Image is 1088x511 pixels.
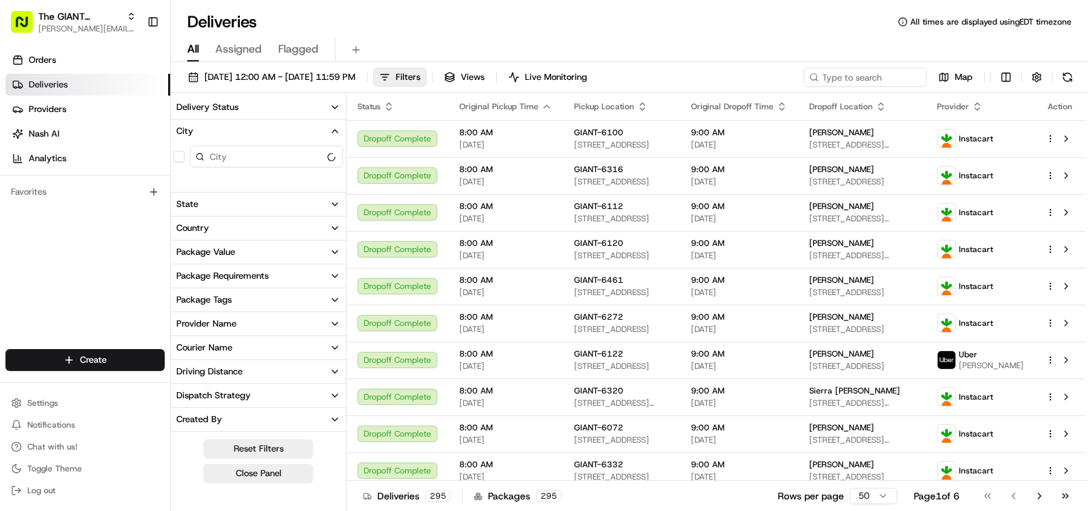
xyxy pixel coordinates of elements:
[959,207,993,218] span: Instacart
[809,213,915,224] span: [STREET_ADDRESS][PERSON_NAME]
[176,342,232,354] div: Courier Name
[691,459,787,470] span: 9:00 AM
[38,10,121,23] button: The GIANT Company
[910,16,1072,27] span: All times are displayed using EDT timezone
[574,238,623,249] span: GIANT-6120
[176,413,222,426] div: Created By
[171,312,346,335] button: Provider Name
[809,398,915,409] span: [STREET_ADDRESS][PERSON_NAME]
[574,101,634,112] span: Pickup Location
[809,422,874,433] span: [PERSON_NAME]
[459,201,552,212] span: 8:00 AM
[5,5,141,38] button: The GIANT Company[PERSON_NAME][EMAIL_ADDRESS][PERSON_NAME][DOMAIN_NAME]
[809,101,873,112] span: Dropoff Location
[809,139,915,150] span: [STREET_ADDRESS][PERSON_NAME][PERSON_NAME]
[459,139,552,150] span: [DATE]
[80,354,107,366] span: Create
[5,49,170,71] a: Orders
[691,385,787,396] span: 9:00 AM
[809,471,915,482] span: [STREET_ADDRESS]
[691,275,787,286] span: 9:00 AM
[574,176,669,187] span: [STREET_ADDRESS]
[691,348,787,359] span: 9:00 AM
[8,193,110,217] a: 📗Knowledge Base
[474,489,562,503] div: Packages
[425,490,451,502] div: 295
[938,130,955,148] img: profile_instacart_ahold_partner.png
[459,434,552,445] span: [DATE]
[5,181,165,203] div: Favorites
[110,193,225,217] a: 💻API Documentation
[574,348,623,359] span: GIANT-6122
[27,441,77,452] span: Chat with us!
[373,68,426,87] button: Filters
[938,204,955,221] img: profile_instacart_ahold_partner.png
[959,360,1024,371] span: [PERSON_NAME]
[187,11,257,33] h1: Deliveries
[129,198,219,212] span: API Documentation
[809,459,874,470] span: [PERSON_NAME]
[574,398,669,409] span: [STREET_ADDRESS][PERSON_NAME][PERSON_NAME]
[176,365,243,378] div: Driving Distance
[809,164,874,175] span: [PERSON_NAME]
[959,244,993,255] span: Instacart
[176,246,235,258] div: Package Value
[525,71,587,83] span: Live Monitoring
[27,485,55,496] span: Log out
[809,287,915,298] span: [STREET_ADDRESS]
[691,250,787,261] span: [DATE]
[459,287,552,298] span: [DATE]
[938,388,955,406] img: profile_instacart_ahold_partner.png
[459,176,552,187] span: [DATE]
[204,71,355,83] span: [DATE] 12:00 AM - [DATE] 11:59 PM
[459,312,552,322] span: 8:00 AM
[171,217,346,240] button: Country
[574,287,669,298] span: [STREET_ADDRESS]
[574,434,669,445] span: [STREET_ADDRESS]
[5,415,165,434] button: Notifications
[204,464,313,483] button: Close Panel
[5,98,170,120] a: Providers
[574,164,623,175] span: GIANT-6316
[691,471,787,482] span: [DATE]
[5,74,170,96] a: Deliveries
[914,489,960,503] div: Page 1 of 6
[38,23,136,34] span: [PERSON_NAME][EMAIL_ADDRESS][PERSON_NAME][DOMAIN_NAME]
[171,264,346,288] button: Package Requirements
[182,68,362,87] button: [DATE] 12:00 AM - [DATE] 11:59 PM
[27,463,82,474] span: Toggle Theme
[171,408,346,431] button: Created By
[574,312,623,322] span: GIANT-6272
[27,198,105,212] span: Knowledge Base
[459,398,552,409] span: [DATE]
[190,146,343,167] input: City
[357,101,381,112] span: Status
[691,201,787,212] span: 9:00 AM
[809,324,915,335] span: [STREET_ADDRESS]
[809,385,900,396] span: Sierra [PERSON_NAME]
[459,275,552,286] span: 8:00 AM
[459,471,552,482] span: [DATE]
[938,425,955,443] img: profile_instacart_ahold_partner.png
[955,71,973,83] span: Map
[938,167,955,184] img: profile_instacart_ahold_partner.png
[959,428,993,439] span: Instacart
[809,361,915,372] span: [STREET_ADDRESS]
[5,148,170,169] a: Analytics
[691,312,787,322] span: 9:00 AM
[5,459,165,478] button: Toggle Theme
[14,14,41,41] img: Nash
[204,439,313,458] button: Reset Filters
[171,193,346,216] button: State
[574,213,669,224] span: [STREET_ADDRESS]
[691,238,787,249] span: 9:00 AM
[176,125,193,137] div: City
[459,459,552,470] span: 8:00 AM
[959,133,993,144] span: Instacart
[691,176,787,187] span: [DATE]
[938,240,955,258] img: profile_instacart_ahold_partner.png
[574,139,669,150] span: [STREET_ADDRESS]
[574,459,623,470] span: GIANT-6332
[29,79,68,91] span: Deliveries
